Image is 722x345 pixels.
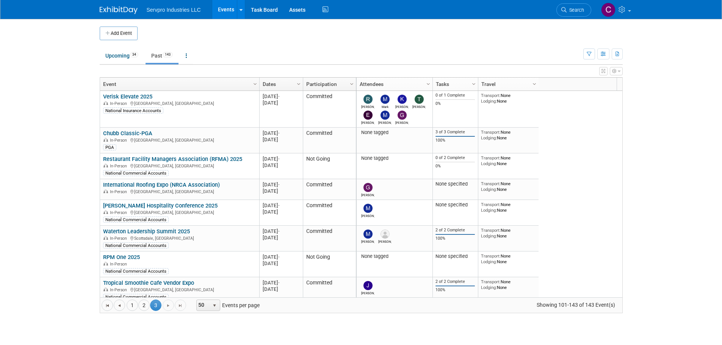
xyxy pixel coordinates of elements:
a: Go to the previous page [114,300,125,311]
a: Upcoming34 [100,48,144,63]
span: Lodging: [481,208,497,213]
div: None specified [435,253,475,259]
div: [DATE] [263,279,299,286]
span: In-Person [110,138,129,143]
img: In-Person Event [103,164,108,167]
img: Joanna Zwink [363,281,373,290]
div: National Commercial Accounts [103,217,169,223]
div: Greg MIER [395,120,409,125]
div: 0 of 1 Complete [435,93,475,98]
div: None specified [435,181,475,187]
span: Go to the first page [104,303,110,309]
span: In-Person [110,189,129,194]
div: PGA [103,144,116,150]
span: Go to the previous page [116,303,122,309]
div: [DATE] [263,130,299,136]
span: Column Settings [425,81,431,87]
div: None None [481,130,536,140]
div: 2 of 2 Complete [435,228,475,233]
img: In-Person Event [103,287,108,291]
span: Showing 101-143 of 143 Event(s) [529,300,622,310]
a: Go to the last page [175,300,186,311]
a: Column Settings [251,78,259,89]
span: Transport: [481,155,501,161]
div: 3 of 3 Complete [435,130,475,135]
div: [GEOGRAPHIC_DATA], [GEOGRAPHIC_DATA] [103,286,256,293]
a: 2 [138,300,150,311]
div: 100% [435,236,475,241]
div: None tagged [359,253,429,259]
div: [GEOGRAPHIC_DATA], [GEOGRAPHIC_DATA] [103,188,256,195]
span: 3 [150,300,161,311]
div: National Commercial Accounts [103,170,169,176]
img: Greg MIER [398,111,407,120]
div: None tagged [359,155,429,161]
div: Greg MIER [361,192,374,197]
span: Go to the last page [177,303,183,309]
a: Waterton Leadership Summit 2025 [103,228,190,235]
a: Go to the first page [102,300,113,311]
div: [GEOGRAPHIC_DATA], [GEOGRAPHIC_DATA] [103,209,256,215]
td: Not Going [303,251,356,277]
div: 0 of 2 Complete [435,155,475,161]
span: - [278,182,280,187]
span: Transport: [481,253,501,259]
span: - [278,156,280,162]
span: In-Person [110,262,129,267]
img: Erik Slusher [363,111,373,120]
div: [DATE] [263,202,299,209]
a: Column Settings [530,78,539,89]
a: Chubb Classic-PGA [103,130,152,137]
span: Transport: [481,181,501,186]
span: - [278,228,280,234]
img: In-Person Event [103,236,108,240]
a: Travel [481,78,534,91]
img: Tammy McAllister [415,95,424,104]
span: Lodging: [481,135,497,140]
a: Tropical Smoothie Cafe Vendor Expo [103,279,194,286]
span: Column Settings [531,81,537,87]
a: Go to the next page [163,300,174,311]
span: In-Person [110,164,129,169]
div: Mike Tofari [361,213,374,218]
span: Transport: [481,228,501,233]
div: None None [481,93,536,104]
img: Sara Baker [381,229,390,239]
div: National Commercial Accounts [103,294,169,300]
a: Column Settings [424,78,432,89]
div: [DATE] [263,228,299,234]
a: [PERSON_NAME] Hospitality Conference 2025 [103,202,218,209]
a: Column Settings [470,78,478,89]
img: Rick Dubois [363,95,373,104]
span: In-Person [110,287,129,292]
img: Mark Bristol [381,95,390,104]
a: RPM One 2025 [103,254,140,261]
span: Column Settings [471,81,477,87]
td: Committed [303,277,356,303]
span: Lodging: [481,285,497,290]
span: Search [567,7,584,13]
div: Erik Slusher [361,120,374,125]
div: 2 of 2 Complete [435,279,475,284]
span: select [211,303,218,309]
div: [DATE] [263,286,299,292]
span: Column Settings [296,81,302,87]
div: Scottsdale, [GEOGRAPHIC_DATA] [103,235,256,241]
img: ExhibitDay [100,6,138,14]
div: National Commercial Accounts [103,242,169,248]
div: [DATE] [263,209,299,215]
span: Transport: [481,279,501,284]
span: In-Person [110,210,129,215]
span: - [278,94,280,99]
img: Mike Tofari [363,204,373,213]
span: Transport: [481,202,501,207]
div: 100% [435,287,475,293]
span: Lodging: [481,161,497,166]
a: Tasks [436,78,473,91]
span: - [278,280,280,286]
td: Committed [303,179,356,200]
img: Kim Cunha [398,95,407,104]
span: In-Person [110,101,129,106]
a: Column Settings [348,78,356,89]
div: [DATE] [263,188,299,194]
